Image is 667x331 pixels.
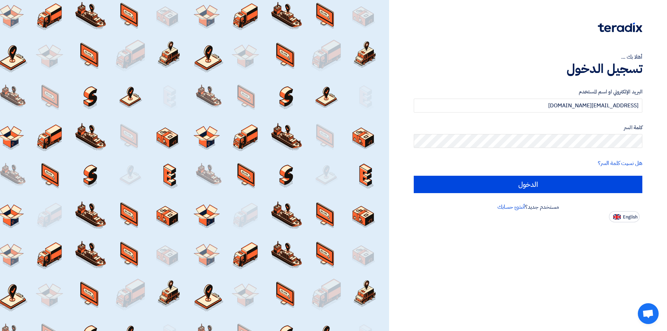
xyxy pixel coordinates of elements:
input: الدخول [414,176,642,193]
div: Open chat [638,303,659,324]
div: مستخدم جديد؟ [414,203,642,211]
img: en-US.png [613,214,621,220]
button: English [609,211,640,222]
label: البريد الإلكتروني او اسم المستخدم [414,88,642,96]
img: Teradix logo [598,23,642,32]
a: هل نسيت كلمة السر؟ [598,159,642,167]
label: كلمة السر [414,124,642,132]
a: أنشئ حسابك [497,203,525,211]
h1: تسجيل الدخول [414,61,642,76]
span: English [623,215,637,220]
div: أهلا بك ... [414,53,642,61]
input: أدخل بريد العمل الإلكتروني او اسم المستخدم الخاص بك ... [414,99,642,113]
